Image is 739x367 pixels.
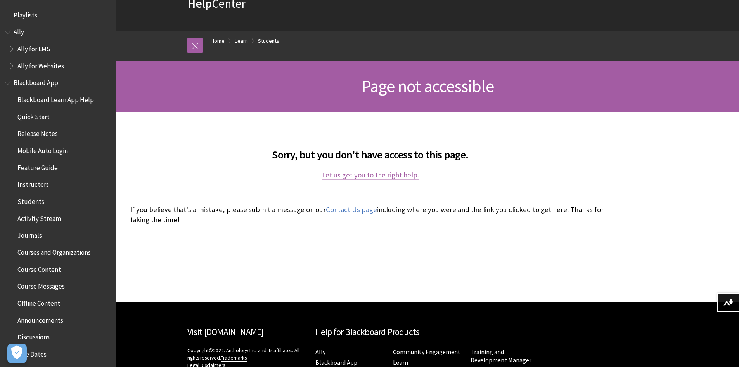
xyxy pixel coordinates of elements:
[17,246,91,256] span: Courses and Organizations
[17,42,50,53] span: Ally for LMS
[5,26,112,73] nav: Book outline for Anthology Ally Help
[326,205,377,214] a: Contact Us page
[258,36,279,46] a: Students
[17,144,68,155] span: Mobile Auto Login
[14,77,58,87] span: Blackboard App
[322,170,419,180] a: Let us get you to the right help.
[17,178,49,189] span: Instructors
[5,9,112,22] nav: Book outline for Playlists
[17,195,44,205] span: Students
[17,348,47,358] span: Due Dates
[17,314,63,324] span: Announcements
[14,26,24,36] span: Ally
[17,263,61,273] span: Course Content
[221,355,247,362] a: Trademarks
[130,137,611,163] h2: Sorry, but you don't have access to this page.
[17,280,65,290] span: Course Messages
[7,344,27,363] button: Open Preferences
[17,93,94,104] span: Blackboard Learn App Help
[17,229,42,240] span: Journals
[315,325,540,339] h2: Help for Blackboard Products
[17,127,58,138] span: Release Notes
[14,9,37,19] span: Playlists
[235,36,248,46] a: Learn
[393,348,460,356] a: Community Engagement
[362,75,494,97] span: Page not accessible
[17,110,50,121] span: Quick Start
[315,358,357,367] a: Blackboard App
[187,326,264,337] a: Visit [DOMAIN_NAME]
[17,59,64,70] span: Ally for Websites
[393,358,408,367] a: Learn
[17,297,60,307] span: Offline Content
[471,348,531,364] a: Training and Development Manager
[211,36,225,46] a: Home
[17,212,61,223] span: Activity Stream
[17,161,58,172] span: Feature Guide
[130,205,611,225] p: If you believe that's a mistake, please submit a message on our including where you were and the ...
[315,348,325,356] a: Ally
[17,330,50,341] span: Discussions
